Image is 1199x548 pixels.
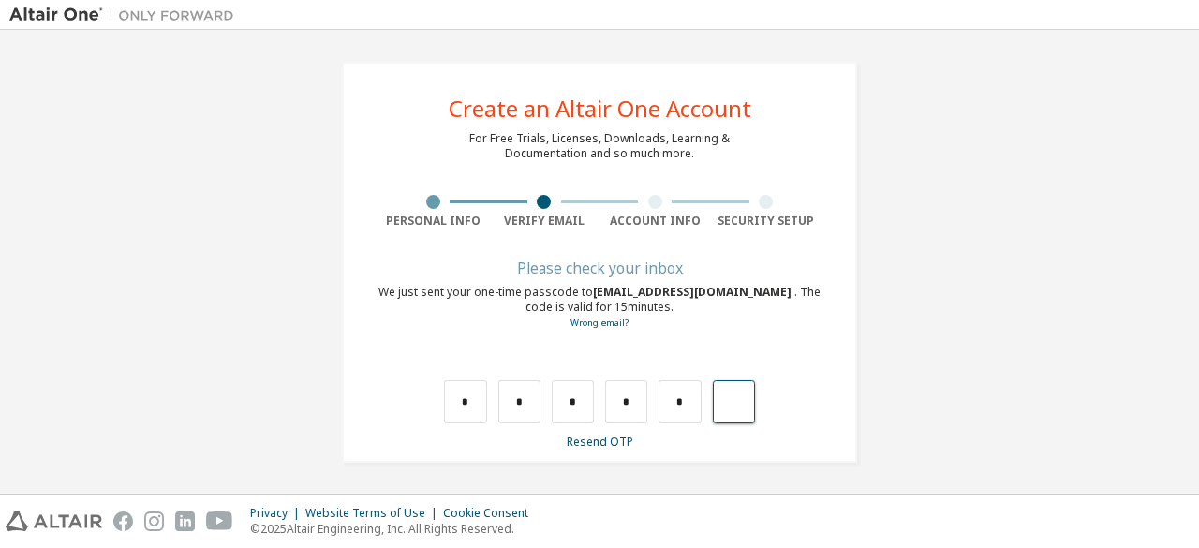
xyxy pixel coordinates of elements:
div: Website Terms of Use [305,506,443,521]
div: Account Info [599,214,711,229]
div: Personal Info [377,214,489,229]
img: instagram.svg [144,511,164,531]
a: Resend OTP [567,434,633,450]
a: Go back to the registration form [570,317,629,329]
div: Privacy [250,506,305,521]
p: © 2025 Altair Engineering, Inc. All Rights Reserved. [250,521,540,537]
img: altair_logo.svg [6,511,102,531]
span: [EMAIL_ADDRESS][DOMAIN_NAME] [593,284,794,300]
img: Altair One [9,6,244,24]
div: Please check your inbox [377,262,822,274]
img: facebook.svg [113,511,133,531]
div: Cookie Consent [443,506,540,521]
img: linkedin.svg [175,511,195,531]
div: Create an Altair One Account [449,97,751,120]
div: Security Setup [711,214,822,229]
div: Verify Email [489,214,600,229]
img: youtube.svg [206,511,233,531]
div: We just sent your one-time passcode to . The code is valid for 15 minutes. [377,285,822,331]
div: For Free Trials, Licenses, Downloads, Learning & Documentation and so much more. [469,131,730,161]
